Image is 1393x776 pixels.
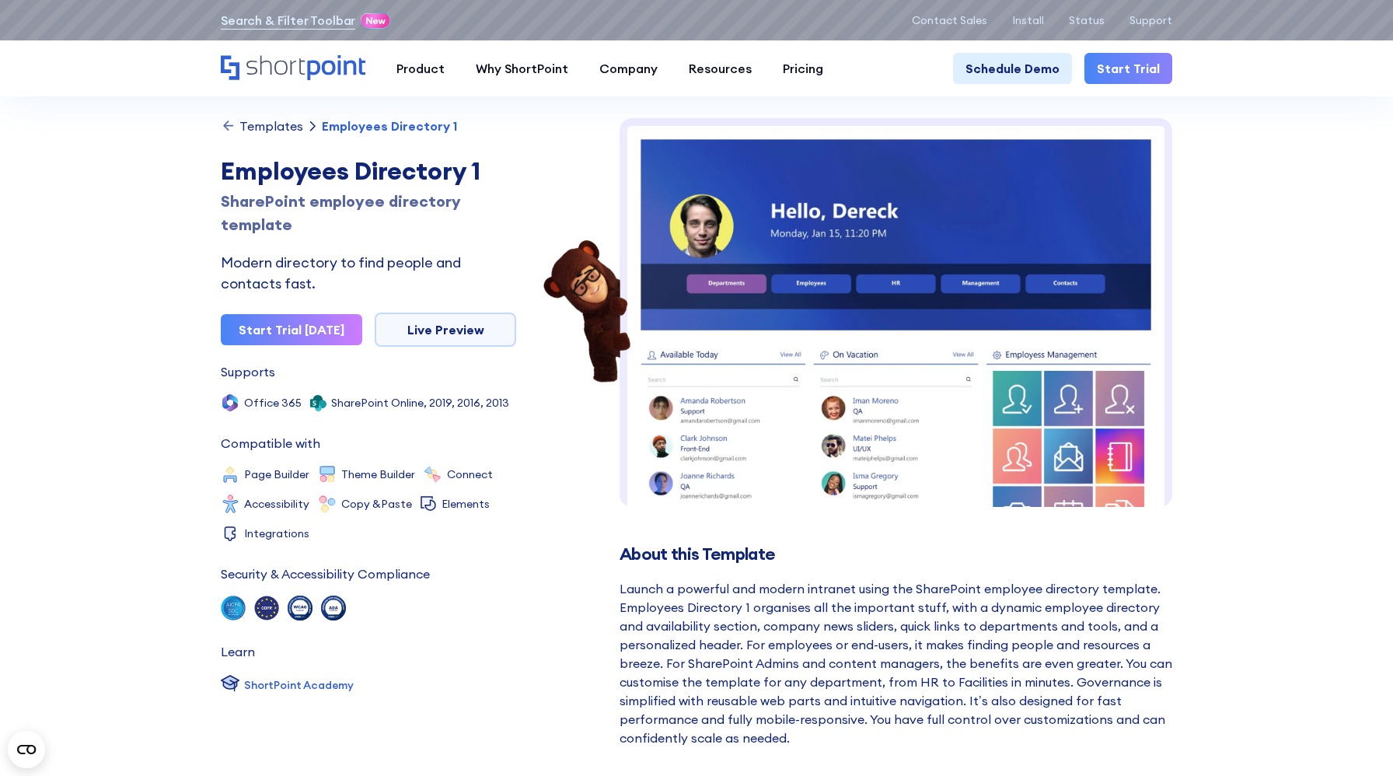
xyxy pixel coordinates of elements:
div: Launch a powerful and modern intranet using the SharePoint employee directory template. Employees... [620,579,1172,747]
a: Start Trial [DATE] [221,314,362,345]
div: Resources [689,59,752,78]
div: Connect [447,469,493,480]
div: Page Builder [244,469,309,480]
a: Install [1012,14,1044,26]
a: Templates [221,118,303,134]
a: Search & Filter Toolbar [221,11,355,30]
div: Learn [221,645,255,658]
a: Company [584,53,673,84]
div: Company [599,59,658,78]
img: soc 2 [221,596,246,620]
div: SharePoint Online, 2019, 2016, 2013 [331,397,509,408]
div: Employees Directory 1 [322,120,457,132]
a: Schedule Demo [953,53,1072,84]
div: Why ShortPoint [476,59,568,78]
div: Compatible with [221,437,320,449]
div: Integrations [244,528,309,539]
a: ShortPoint Academy [221,673,354,697]
a: Live Preview [375,313,516,347]
div: Modern directory to find people and contacts fast. [221,252,516,294]
div: Office 365 [244,397,302,408]
a: Contact Sales [912,14,987,26]
h2: About this Template [620,544,1172,564]
div: Elements [442,498,490,509]
a: Product [381,53,460,84]
div: Theme Builder [341,469,415,480]
div: Copy &Paste [341,498,412,509]
a: Resources [673,53,767,84]
div: Security & Accessibility Compliance [221,568,430,580]
button: Open CMP widget [8,731,45,768]
div: ShortPoint Academy [244,677,354,694]
div: Employees Directory 1 [221,152,516,190]
a: Support [1129,14,1172,26]
a: Why ShortPoint [460,53,584,84]
div: Accessibility [244,498,309,509]
div: Supports [221,365,275,378]
a: Start Trial [1084,53,1172,84]
div: Pricing [783,59,823,78]
a: Status [1069,14,1105,26]
div: Product [396,59,445,78]
div: Templates [239,120,303,132]
a: Pricing [767,53,839,84]
iframe: Chat Widget [1315,701,1393,776]
a: Home [221,55,365,82]
div: SharePoint employee directory template [221,190,516,236]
